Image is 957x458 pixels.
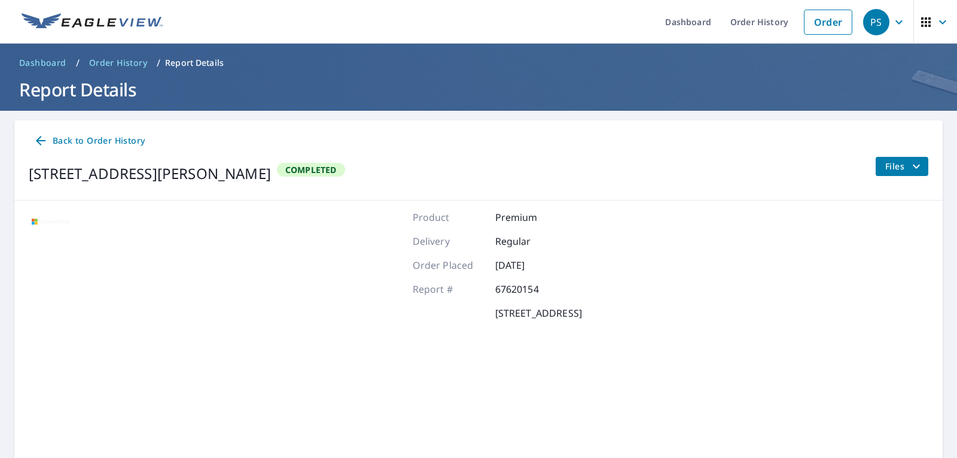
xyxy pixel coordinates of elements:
li: / [157,56,160,70]
p: Premium [495,210,567,225]
p: Delivery [413,234,484,248]
div: PS [863,9,889,35]
p: Regular [495,234,567,248]
span: Completed [278,164,344,175]
p: 67620154 [495,282,567,296]
p: Product [413,210,484,225]
span: Back to Order History [33,134,145,148]
p: [DATE] [495,258,567,272]
a: Back to Order History [29,130,150,152]
p: [STREET_ADDRESS] [495,306,582,320]
div: [STREET_ADDRESS][PERSON_NAME] [29,163,271,184]
span: Files [885,159,924,174]
p: Report Details [165,57,224,69]
li: / [76,56,80,70]
a: Dashboard [14,53,71,72]
button: filesDropdownBtn-67620154 [875,157,928,176]
a: Order History [84,53,152,72]
a: Order [804,10,852,35]
span: Dashboard [19,57,66,69]
span: Order History [89,57,147,69]
nav: breadcrumb [14,53,943,72]
img: EV Logo [22,13,163,31]
p: Report # [413,282,484,296]
p: Order Placed [413,258,484,272]
h1: Report Details [14,77,943,102]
